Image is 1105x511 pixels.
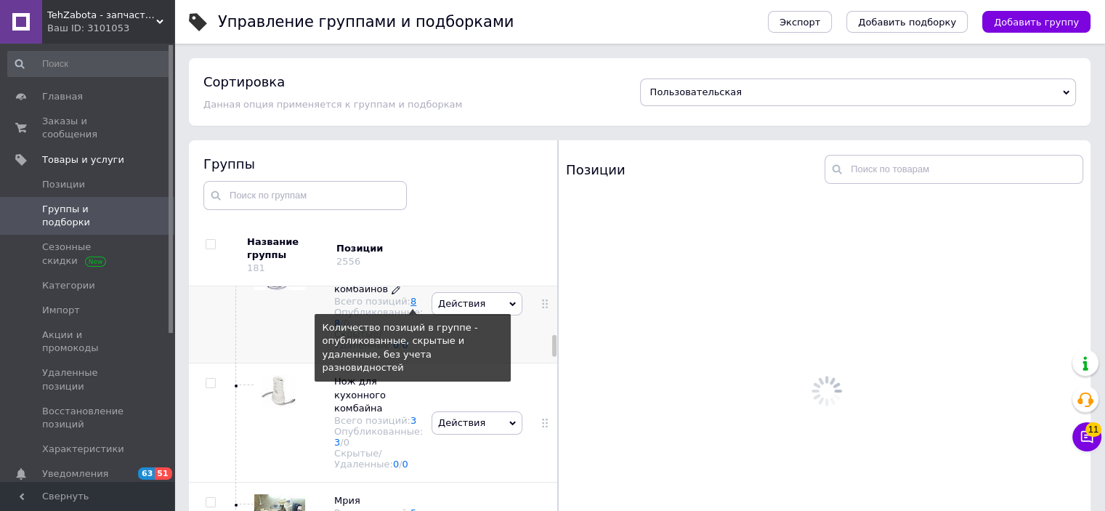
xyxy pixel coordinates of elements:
[247,236,325,262] div: Название группы
[650,86,742,97] span: Пользовательская
[334,437,340,448] a: 3
[255,375,304,408] img: Нож для кухонного комбайна
[203,74,285,89] h4: Сортировка
[203,99,462,110] span: Данная опция применяется к группам и подборкам
[42,153,124,166] span: Товары и услуги
[138,467,155,480] span: 63
[42,467,108,480] span: Уведомления
[344,437,349,448] div: 0
[402,459,408,470] a: 0
[42,405,134,431] span: Восстановление позиций
[334,415,423,426] div: Всего позиций:
[336,242,460,255] div: Позиции
[322,321,503,374] div: Количество позиций в группе - опубликованные, скрытые и удаленные, без учета разновидностей
[392,283,400,296] a: Редактировать
[768,11,832,33] button: Экспорт
[1072,422,1101,451] button: Чат с покупателем11
[42,329,134,355] span: Акции и промокоды
[334,376,386,413] span: Нож для кухонного комбайна
[994,17,1079,28] span: Добавить группу
[42,304,80,317] span: Импорт
[399,459,408,470] span: /
[780,17,820,28] span: Экспорт
[566,155,825,184] div: Позиции
[410,296,416,307] a: 8
[42,115,134,141] span: Заказы и сообщения
[846,11,968,33] button: Добавить подборку
[825,155,1083,184] input: Поиск по товарам
[247,262,265,273] div: 181
[42,203,134,229] span: Группы и подборки
[42,366,134,393] span: Удаленные позиции
[858,17,956,28] span: Добавить подборку
[438,298,485,309] span: Действия
[7,51,171,77] input: Поиск
[42,178,85,191] span: Позиции
[218,13,514,31] h1: Управление группами и подборками
[334,426,423,448] div: Опубликованные:
[334,307,423,329] div: Опубликованные:
[42,443,124,456] span: Характеристики
[438,417,485,428] span: Действия
[982,11,1090,33] button: Добавить группу
[334,296,423,307] div: Всего позиций:
[203,155,543,173] div: Группы
[42,241,134,267] span: Сезонные скидки
[393,459,399,470] a: 0
[336,256,360,267] div: 2556
[340,437,349,448] span: /
[47,9,156,22] span: TehZabota - запчасти и аксессуары для бытовой техники
[334,448,423,470] div: Скрытые/Удаленные:
[155,467,171,480] span: 51
[410,415,416,426] a: 3
[203,181,407,210] input: Поиск по группам
[42,279,95,292] span: Категории
[47,22,174,35] div: Ваш ID: 3101053
[334,495,360,506] span: Мрия
[1085,422,1101,437] span: 11
[42,90,83,103] span: Главная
